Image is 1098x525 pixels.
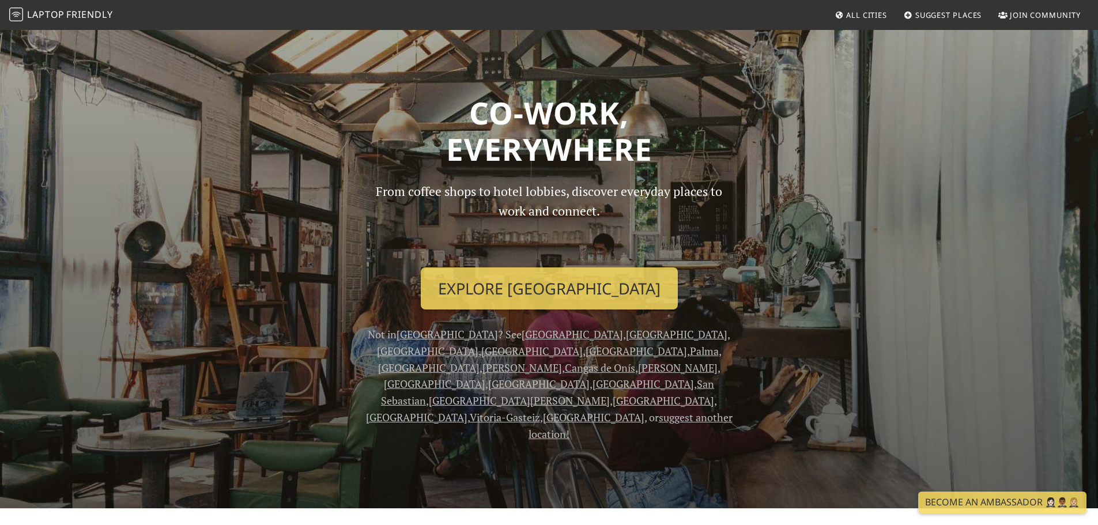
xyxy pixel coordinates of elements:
span: Laptop [27,8,65,21]
a: [GEOGRAPHIC_DATA] [378,361,480,375]
a: [PERSON_NAME] [482,361,562,375]
a: [GEOGRAPHIC_DATA] [377,344,478,358]
a: [GEOGRAPHIC_DATA] [522,327,623,341]
h1: Co-work, Everywhere [176,95,923,168]
p: From coffee shops to hotel lobbies, discover everyday places to work and connect. [366,182,733,258]
a: [GEOGRAPHIC_DATA] [366,410,467,424]
a: suggest another location! [529,410,733,441]
a: Explore [GEOGRAPHIC_DATA] [421,267,678,310]
a: [GEOGRAPHIC_DATA][PERSON_NAME] [429,394,610,407]
a: [GEOGRAPHIC_DATA] [626,327,727,341]
a: LaptopFriendly LaptopFriendly [9,5,113,25]
span: All Cities [846,10,887,20]
a: [GEOGRAPHIC_DATA] [397,327,498,341]
a: [GEOGRAPHIC_DATA] [488,377,590,391]
a: Become an Ambassador 🤵🏻‍♀️🤵🏾‍♂️🤵🏼‍♀️ [918,492,1086,513]
a: All Cities [830,5,892,25]
a: [GEOGRAPHIC_DATA] [613,394,714,407]
span: Suggest Places [915,10,982,20]
span: Not in ? See , , , , , , , , , , , , , , , , , , , or [366,327,733,441]
span: Friendly [66,8,112,21]
a: [PERSON_NAME] [638,361,718,375]
a: Vitoria-Gasteiz [470,410,540,424]
a: [GEOGRAPHIC_DATA] [384,377,485,391]
a: Suggest Places [899,5,987,25]
a: [GEOGRAPHIC_DATA] [543,410,644,424]
a: Cangas de Onís [565,361,635,375]
a: [GEOGRAPHIC_DATA] [593,377,694,391]
a: Join Community [994,5,1085,25]
span: Join Community [1010,10,1081,20]
img: LaptopFriendly [9,7,23,21]
a: [GEOGRAPHIC_DATA] [586,344,687,358]
a: [GEOGRAPHIC_DATA] [481,344,583,358]
a: Palma [690,344,719,358]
